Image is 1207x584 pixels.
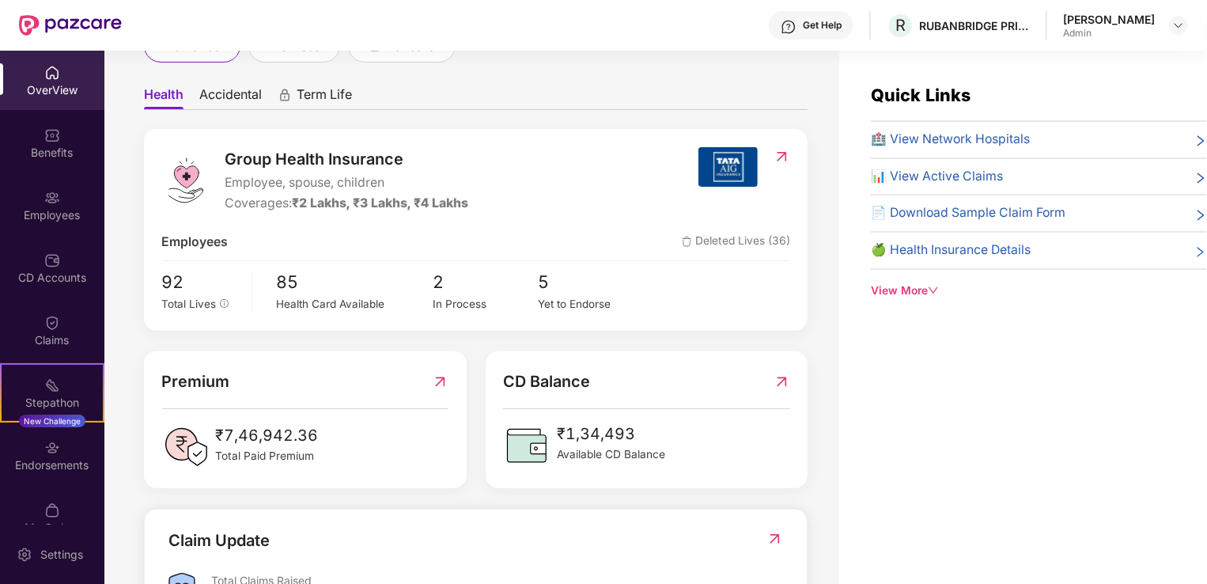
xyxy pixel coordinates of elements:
[433,269,537,296] span: 2
[503,422,551,469] img: CDBalanceIcon
[44,502,60,518] img: svg+xml;base64,PHN2ZyBpZD0iTXlfT3JkZXJzIiBkYXRhLW5hbWU9Ik15IE9yZGVycyIgeG1sbnM9Imh0dHA6Ly93d3cudz...
[162,423,210,471] img: PaidPremiumIcon
[36,547,88,563] div: Settings
[19,15,122,36] img: New Pazcare Logo
[1194,207,1207,223] span: right
[44,127,60,143] img: svg+xml;base64,PHN2ZyBpZD0iQmVuZWZpdHMiIHhtbG5zPSJodHRwOi8vd3d3LnczLm9yZy8yMDAwL3N2ZyIgd2lkdGg9Ij...
[871,203,1065,223] span: 📄 Download Sample Claim Form
[1194,133,1207,150] span: right
[774,149,790,165] img: RedirectIcon
[44,315,60,331] img: svg+xml;base64,PHN2ZyBpZD0iQ2xhaW0iIHhtbG5zPSJodHRwOi8vd3d3LnczLm9yZy8yMDAwL3N2ZyIgd2lkdGg9IjIwIi...
[803,19,842,32] div: Get Help
[698,147,758,187] img: insurerIcon
[44,377,60,393] img: svg+xml;base64,PHN2ZyB4bWxucz0iaHR0cDovL3d3dy53My5vcmcvMjAwMC9zdmciIHdpZHRoPSIyMSIgaGVpZ2h0PSIyMC...
[225,173,469,193] span: Employee, spouse, children
[19,415,85,427] div: New Challenge
[293,195,469,210] span: ₹2 Lakhs, ₹3 Lakhs, ₹4 Lakhs
[538,296,642,313] div: Yet to Endorse
[44,440,60,456] img: svg+xml;base64,PHN2ZyBpZD0iRW5kb3JzZW1lbnRzIiB4bWxucz0iaHR0cDovL3d3dy53My5vcmcvMjAwMC9zdmciIHdpZH...
[168,529,270,553] div: Claim Update
[162,157,210,204] img: logo
[503,370,590,394] span: CD Balance
[1063,12,1155,27] div: [PERSON_NAME]
[871,85,971,105] span: Quick Links
[774,370,790,394] img: RedirectIcon
[162,298,217,310] span: Total Lives
[17,547,32,563] img: svg+xml;base64,PHN2ZyBpZD0iU2V0dGluZy0yMHgyMCIgeG1sbnM9Imh0dHA6Ly93d3cudzMub3JnLzIwMDAvc3ZnIiB3aW...
[44,252,60,268] img: svg+xml;base64,PHN2ZyBpZD0iQ0RfQWNjb3VudHMiIGRhdGEtbmFtZT0iQ0QgQWNjb3VudHMiIHhtbG5zPSJodHRwOi8vd3...
[44,65,60,81] img: svg+xml;base64,PHN2ZyBpZD0iSG9tZSIgeG1sbnM9Imh0dHA6Ly93d3cudzMub3JnLzIwMDAvc3ZnIiB3aWR0aD0iMjAiIG...
[2,395,103,411] div: Stepathon
[225,147,469,172] span: Group Health Insurance
[432,370,448,394] img: RedirectIcon
[538,269,642,296] span: 5
[557,422,665,446] span: ₹1,34,493
[1194,244,1207,260] span: right
[276,269,433,296] span: 85
[433,296,537,313] div: In Process
[1063,27,1155,40] div: Admin
[557,446,665,464] span: Available CD Balance
[919,18,1030,33] div: RUBANBRIDGE PRIVATE LIMITED
[225,194,469,214] div: Coverages:
[682,237,692,247] img: deleteIcon
[162,233,229,252] span: Employees
[216,448,319,465] span: Total Paid Premium
[276,296,433,313] div: Health Card Available
[871,283,1207,300] div: View More
[766,531,783,547] img: RedirectIcon
[871,241,1031,260] span: 🍏 Health Insurance Details
[928,285,939,296] span: down
[44,190,60,206] img: svg+xml;base64,PHN2ZyBpZD0iRW1wbG95ZWVzIiB4bWxucz0iaHR0cDovL3d3dy53My5vcmcvMjAwMC9zdmciIHdpZHRoPS...
[871,130,1030,150] span: 🏥 View Network Hospitals
[1194,170,1207,187] span: right
[781,19,796,35] img: svg+xml;base64,PHN2ZyBpZD0iSGVscC0zMngzMiIgeG1sbnM9Imh0dHA6Ly93d3cudzMub3JnLzIwMDAvc3ZnIiB3aWR0aD...
[162,370,230,394] span: Premium
[682,233,790,252] span: Deleted Lives (36)
[220,299,229,309] span: info-circle
[144,86,184,109] span: Health
[895,16,906,35] span: R
[199,86,262,109] span: Accidental
[162,269,240,296] span: 92
[871,167,1003,187] span: 📊 View Active Claims
[216,423,319,448] span: ₹7,46,942.36
[297,86,352,109] span: Term Life
[1172,19,1185,32] img: svg+xml;base64,PHN2ZyBpZD0iRHJvcGRvd24tMzJ4MzIiIHhtbG5zPSJodHRwOi8vd3d3LnczLm9yZy8yMDAwL3N2ZyIgd2...
[278,88,292,102] div: animation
